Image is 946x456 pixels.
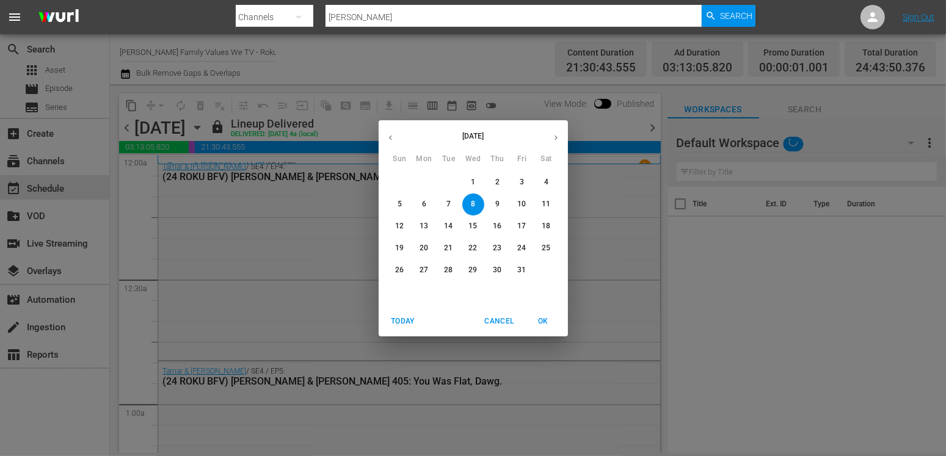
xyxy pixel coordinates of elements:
p: 11 [542,199,550,209]
button: 6 [413,194,435,215]
button: 1 [462,172,484,194]
p: 29 [468,265,477,275]
p: 3 [520,177,524,187]
p: [DATE] [402,131,544,142]
button: 5 [389,194,411,215]
span: Search [720,5,752,27]
button: 18 [536,215,558,237]
button: 28 [438,259,460,281]
button: 11 [536,194,558,215]
button: 2 [487,172,509,194]
button: 9 [487,194,509,215]
button: Cancel [479,311,518,331]
button: 3 [511,172,533,194]
button: 15 [462,215,484,237]
p: 31 [517,265,526,275]
span: Thu [487,153,509,165]
p: 24 [517,243,526,253]
p: 2 [495,177,500,187]
button: 23 [487,237,509,259]
p: 15 [468,221,477,231]
p: 1 [471,177,475,187]
p: 28 [444,265,453,275]
p: 9 [495,199,500,209]
span: Fri [511,153,533,165]
span: Today [388,315,418,328]
p: 13 [420,221,428,231]
button: 22 [462,237,484,259]
button: OK [524,311,563,331]
img: ans4CAIJ8jUAAAAAAAAAAAAAAAAAAAAAAAAgQb4GAAAAAAAAAAAAAAAAAAAAAAAAJMjXAAAAAAAAAAAAAAAAAAAAAAAAgAT5G... [29,3,88,32]
p: 19 [395,243,404,253]
button: 26 [389,259,411,281]
button: 29 [462,259,484,281]
a: Sign Out [903,12,934,22]
button: Today [384,311,423,331]
p: 16 [493,221,501,231]
p: 26 [395,265,404,275]
span: Tue [438,153,460,165]
p: 17 [517,221,526,231]
button: 21 [438,237,460,259]
button: 16 [487,215,509,237]
button: 12 [389,215,411,237]
p: 6 [422,199,426,209]
span: OK [529,315,558,328]
p: 8 [471,199,475,209]
p: 10 [517,199,526,209]
span: Cancel [484,315,514,328]
p: 22 [468,243,477,253]
button: 7 [438,194,460,215]
p: 25 [542,243,550,253]
span: menu [7,10,22,24]
button: 10 [511,194,533,215]
span: Sat [536,153,558,165]
p: 20 [420,243,428,253]
button: 17 [511,215,533,237]
button: 27 [413,259,435,281]
button: 25 [536,237,558,259]
button: 31 [511,259,533,281]
p: 4 [544,177,548,187]
button: 4 [536,172,558,194]
button: 14 [438,215,460,237]
p: 18 [542,221,550,231]
p: 30 [493,265,501,275]
button: 8 [462,194,484,215]
button: 24 [511,237,533,259]
button: 20 [413,237,435,259]
p: 5 [398,199,402,209]
p: 14 [444,221,453,231]
span: Mon [413,153,435,165]
button: 13 [413,215,435,237]
button: 19 [389,237,411,259]
span: Sun [389,153,411,165]
p: 21 [444,243,453,253]
p: 27 [420,265,428,275]
p: 12 [395,221,404,231]
span: Wed [462,153,484,165]
p: 7 [446,199,451,209]
p: 23 [493,243,501,253]
button: 30 [487,259,509,281]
